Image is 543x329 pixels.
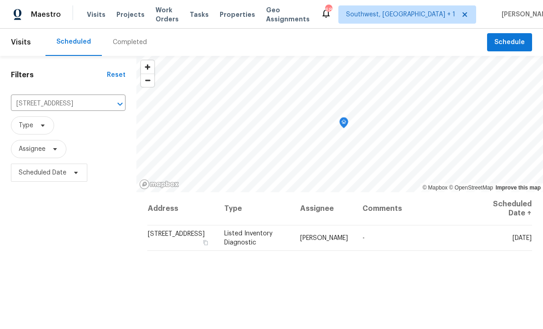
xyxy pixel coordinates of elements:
[19,168,66,177] span: Scheduled Date
[11,70,107,80] h1: Filters
[224,230,272,246] span: Listed Inventory Diagnostic
[300,235,348,241] span: [PERSON_NAME]
[513,235,532,241] span: [DATE]
[339,117,348,131] div: Map marker
[190,11,209,18] span: Tasks
[220,10,255,19] span: Properties
[325,5,332,15] div: 68
[31,10,61,19] span: Maestro
[107,70,126,80] div: Reset
[19,145,45,154] span: Assignee
[141,60,154,74] button: Zoom in
[487,33,532,52] button: Schedule
[11,97,100,111] input: Search for an address...
[141,74,154,87] button: Zoom out
[113,38,147,47] div: Completed
[449,184,493,191] a: OpenStreetMap
[19,121,33,130] span: Type
[362,235,365,241] span: -
[293,192,355,225] th: Assignee
[148,231,205,237] span: [STREET_ADDRESS]
[496,184,541,191] a: Improve this map
[355,192,471,225] th: Comments
[11,32,31,52] span: Visits
[56,37,91,46] div: Scheduled
[422,184,447,191] a: Mapbox
[116,10,145,19] span: Projects
[87,10,106,19] span: Visits
[201,239,210,247] button: Copy Address
[346,10,455,19] span: Southwest, [GEOGRAPHIC_DATA] + 1
[217,192,293,225] th: Type
[147,192,217,225] th: Address
[156,5,179,24] span: Work Orders
[114,98,126,110] button: Open
[139,179,179,189] a: Mapbox homepage
[471,192,532,225] th: Scheduled Date ↑
[494,37,525,48] span: Schedule
[266,5,310,24] span: Geo Assignments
